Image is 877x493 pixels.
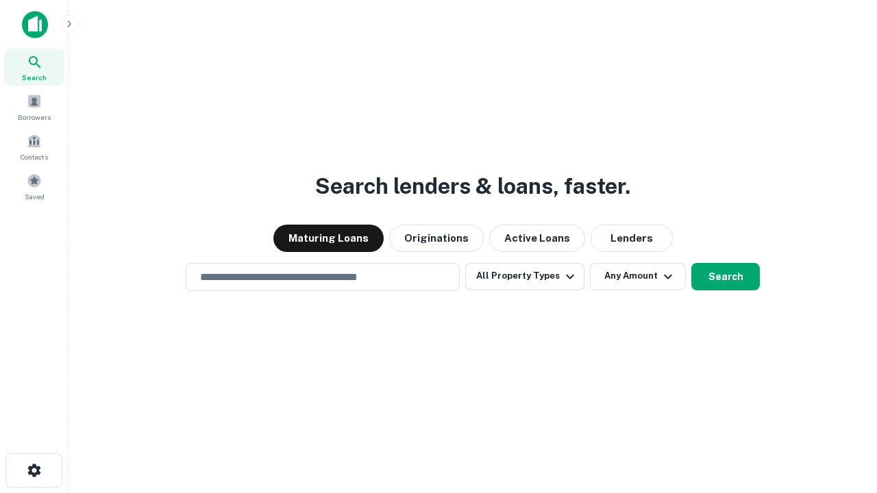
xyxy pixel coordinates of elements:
[590,263,686,290] button: Any Amount
[591,225,673,252] button: Lenders
[22,11,48,38] img: capitalize-icon.png
[389,225,484,252] button: Originations
[808,383,877,449] iframe: Chat Widget
[315,170,630,203] h3: Search lenders & loans, faster.
[4,168,64,205] a: Saved
[465,263,584,290] button: All Property Types
[18,112,51,123] span: Borrowers
[691,263,760,290] button: Search
[21,151,48,162] span: Contacts
[489,225,585,252] button: Active Loans
[25,191,45,202] span: Saved
[22,72,47,83] span: Search
[4,88,64,125] a: Borrowers
[273,225,384,252] button: Maturing Loans
[4,128,64,165] a: Contacts
[4,49,64,86] a: Search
